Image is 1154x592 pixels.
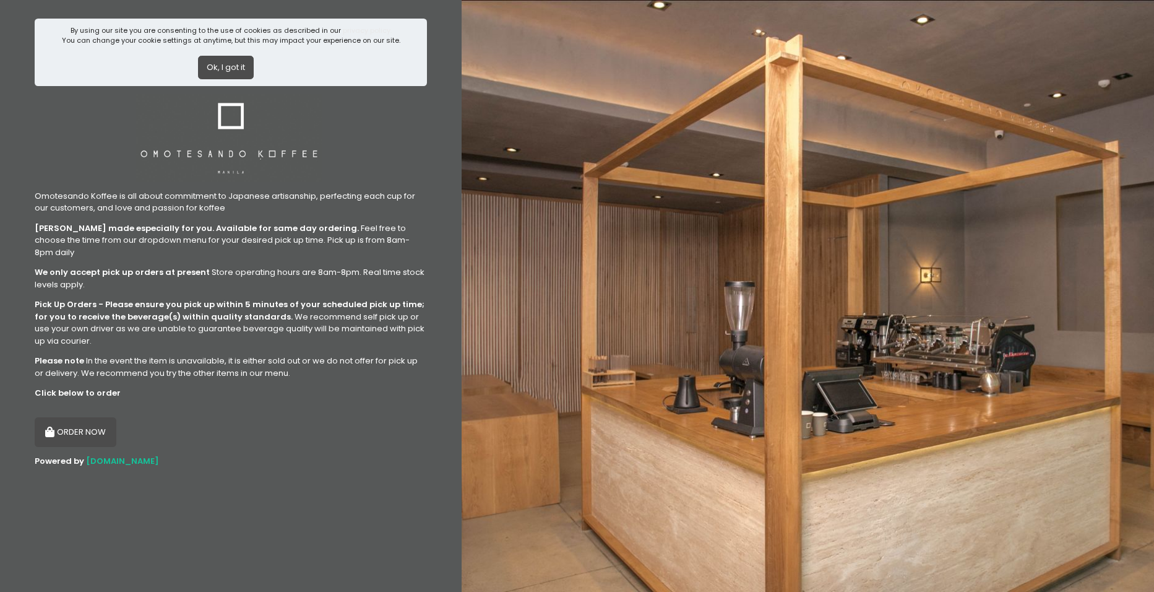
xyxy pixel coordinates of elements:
button: ORDER NOW [35,417,116,447]
b: We only accept pick up orders at present [35,266,210,278]
div: By using our site you are consenting to the use of cookies as described in our You can change you... [62,25,400,46]
b: Pick Up Orders - Please ensure you pick up within 5 minutes of your scheduled pick up time; for y... [35,298,424,323]
div: Store operating hours are 8am-8pm. Real time stock levels apply. [35,266,427,290]
div: Omotesando Koffee is all about commitment to Japanese artisanship, perfecting each cup for our cu... [35,190,427,214]
div: Click below to order [35,387,427,399]
a: privacy policy. [343,25,392,35]
b: Please note [35,355,84,367]
div: In the event the item is unavailable, it is either sold out or we do not offer for pick up or del... [35,355,427,379]
div: We recommend self pick up or use your own driver as we are unable to guarantee beverage quality w... [35,298,427,347]
button: Ok, I got it [198,56,254,79]
a: [DOMAIN_NAME] [86,455,159,467]
img: Omotesando Koffee [136,94,322,182]
b: [PERSON_NAME] made especially for you. Available for same day ordering. [35,222,359,234]
div: Powered by [35,455,427,468]
div: Feel free to choose the time from our dropdown menu for your desired pick up time. Pick up is fro... [35,222,427,259]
